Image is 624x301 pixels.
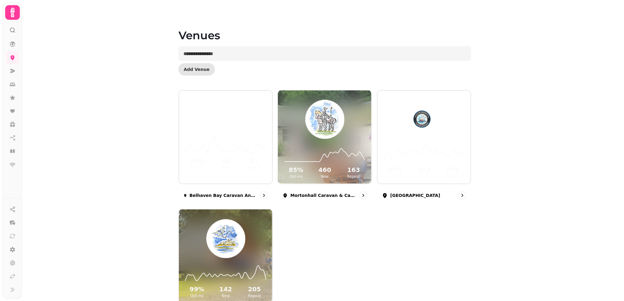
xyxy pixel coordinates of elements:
[390,192,440,198] p: [GEOGRAPHIC_DATA]
[312,166,338,174] h2: 460
[459,192,465,198] svg: go to
[439,174,466,179] p: Repeat
[184,165,210,170] p: Opt-ins
[212,285,239,293] h2: 142
[382,165,409,174] h2: 87 %
[190,192,258,198] p: Belhaven Bay Caravan and [GEOGRAPHIC_DATA]
[184,285,210,293] h2: 99 %
[283,174,309,179] p: Opt-ins
[278,90,372,204] a: Mortonhall Caravan & CampingMortonhall Caravan & Camping85%Opt-ins460New163RepeatMortonhall Carav...
[179,15,471,41] h1: Venues
[411,165,437,174] h2: 373
[290,100,360,139] img: Mortonhall Caravan & Camping
[283,166,309,174] h2: 85 %
[179,63,215,75] button: Add Venue
[212,293,239,298] p: New
[340,166,367,174] h2: 163
[184,67,210,72] span: Add Venue
[190,219,261,258] img: Waren Mill Camping and Caravan Park
[377,90,471,204] a: Tantallon Park87%Opt-ins373New279Repeat[GEOGRAPHIC_DATA]
[241,165,268,170] p: Repeat
[389,100,459,138] img: Tantallon Park
[241,157,268,165] h2: 52
[382,174,409,179] p: Opt-ins
[360,192,366,198] svg: go to
[312,174,338,179] p: New
[213,165,239,170] p: New
[411,174,437,179] p: New
[241,293,268,298] p: Repeat
[340,174,367,179] p: Repeat
[439,165,466,174] h2: 279
[241,285,268,293] h2: 205
[290,192,357,198] p: Mortonhall Caravan & Camping
[184,293,210,298] p: Opt-ins
[261,192,267,198] svg: go to
[184,157,210,165] h2: 91 %
[179,90,273,204] a: 91%Opt-ins45New52RepeatBelhaven Bay Caravan and [GEOGRAPHIC_DATA]
[213,157,239,165] h2: 45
